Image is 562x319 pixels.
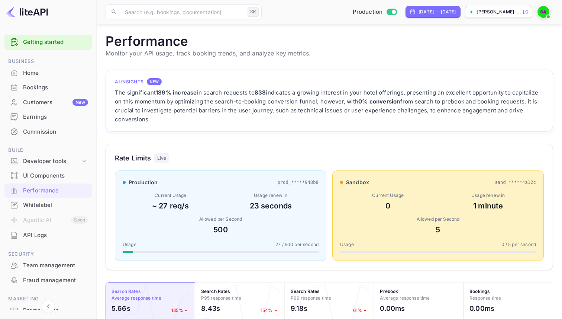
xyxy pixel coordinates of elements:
[112,295,161,301] span: Average response time
[501,241,536,248] span: 0 / 5 per second
[275,241,319,248] span: 27 / 500 per second
[4,125,92,138] a: Commission
[201,303,220,313] h2: 8.43s
[4,80,92,94] a: Bookings
[291,288,320,294] strong: Search Rates
[23,128,88,136] div: Commission
[4,273,92,287] a: Fraud management
[537,6,549,18] img: Senthilkumar Arumugam
[4,95,92,109] a: CustomersNew
[477,9,521,15] p: [PERSON_NAME]-...
[23,113,88,121] div: Earnings
[406,6,461,18] div: Click to change the date range period
[23,38,88,47] a: Getting started
[469,295,501,301] span: Response time
[154,153,169,163] div: Live
[4,169,92,182] a: UI Components
[340,224,536,235] div: 5
[4,303,92,317] a: Promo codes
[291,303,308,313] h2: 9.18s
[223,192,319,199] div: Usage renew in
[106,49,553,58] p: Monitor your API usage, track booking trends, and analyze key metrics.
[4,198,92,212] a: Whitelabel
[380,295,430,301] span: Average response time
[23,157,81,166] div: Developer tools
[4,35,92,50] div: Getting started
[4,295,92,303] span: Marketing
[23,83,88,92] div: Bookings
[123,200,219,211] div: ~ 27 req/s
[6,6,48,18] img: LiteAPI logo
[380,303,405,313] h2: 0.00ms
[4,66,92,80] a: Home
[358,98,400,105] strong: 0% conversion
[106,33,553,49] h1: Performance
[4,155,92,168] div: Developer tools
[147,78,162,85] div: NEW
[4,250,92,258] span: Security
[419,9,456,15] div: [DATE] — [DATE]
[4,169,92,183] div: UI Components
[4,146,92,154] span: Build
[469,288,490,294] strong: Bookings
[340,192,436,199] div: Current Usage
[201,295,242,301] span: P95 response time
[340,200,436,211] div: 0
[4,110,92,124] div: Earnings
[380,288,398,294] strong: Prebook
[129,178,158,186] span: production
[4,57,92,66] span: Business
[4,184,92,197] a: Performance
[469,303,494,313] h2: 0.00ms
[123,241,136,248] span: Usage
[23,231,88,240] div: API Logs
[120,4,245,19] input: Search (e.g. bookings, documentation)
[261,307,279,314] p: 154%
[346,178,369,186] span: sandbox
[4,258,92,272] a: Team management
[340,216,536,223] div: Allowed per Second
[4,95,92,110] div: CustomersNew
[440,200,536,211] div: 1 minute
[23,306,88,315] div: Promo codes
[23,172,88,180] div: UI Components
[23,69,88,77] div: Home
[4,125,92,139] div: Commission
[353,8,383,16] span: Production
[171,307,189,314] p: 135%
[201,288,230,294] strong: Search Rates
[350,8,400,16] div: Switch to Sandbox mode
[42,300,55,313] button: Collapse navigation
[353,307,368,314] p: 61%
[248,7,259,17] div: ⌘K
[23,186,88,195] div: Performance
[156,89,197,96] strong: 189% increase
[123,224,319,235] div: 500
[4,184,92,198] div: Performance
[223,200,319,211] div: 23 seconds
[115,79,144,85] h4: AI Insights
[115,153,151,163] h3: Rate Limits
[115,88,544,124] div: The significant in search requests to indicates a growing interest in your hotel offerings, prese...
[255,89,266,96] strong: 838
[4,228,92,242] a: API Logs
[112,288,141,294] strong: Search Rates
[340,241,354,248] span: Usage
[4,110,92,124] a: Earnings
[440,192,536,199] div: Usage renew in
[23,276,88,285] div: Fraud management
[291,295,332,301] span: P99 response time
[4,80,92,95] div: Bookings
[23,201,88,210] div: Whitelabel
[23,261,88,270] div: Team management
[123,192,219,199] div: Current Usage
[23,98,88,107] div: Customers
[112,303,130,313] h2: 5.66s
[123,216,319,223] div: Allowed per Second
[72,99,88,106] div: New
